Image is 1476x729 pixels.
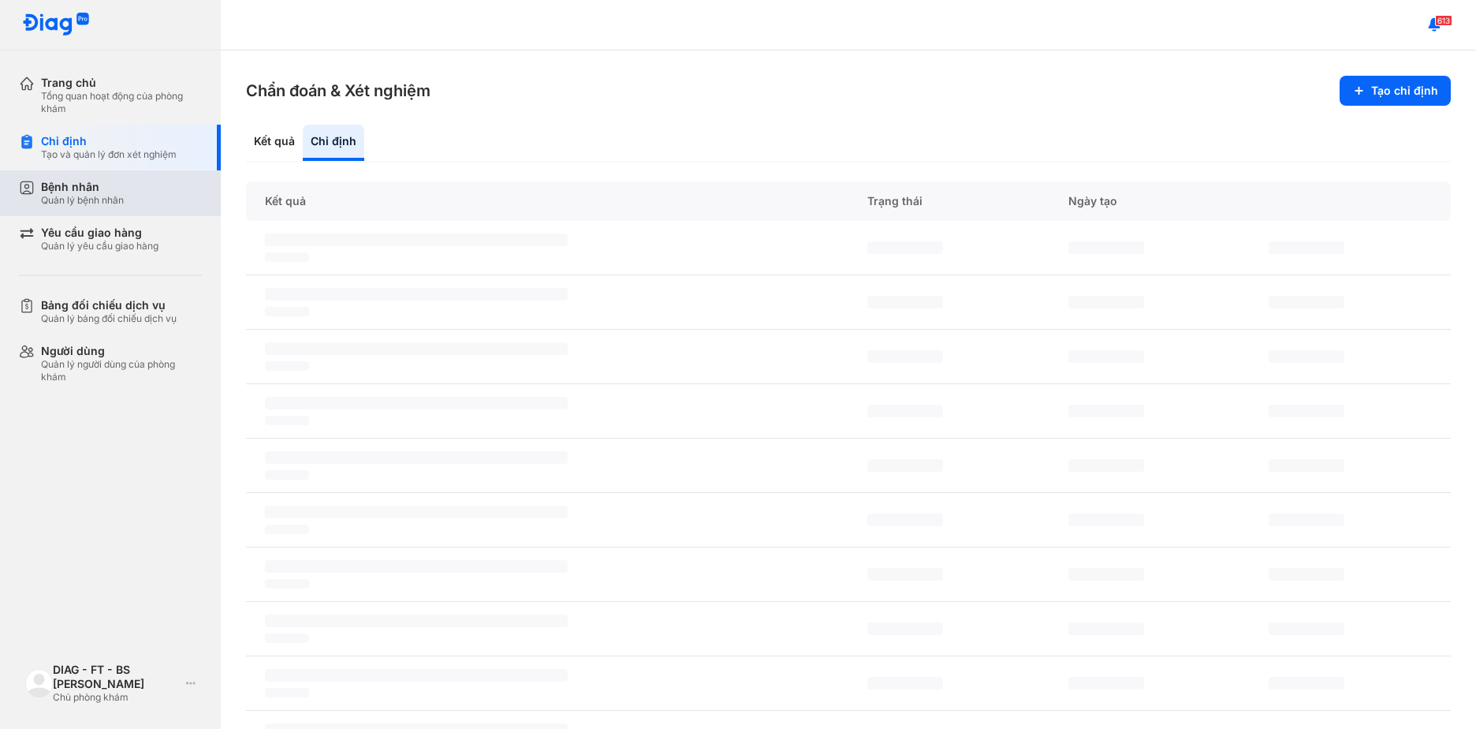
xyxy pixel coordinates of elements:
[1269,622,1344,635] span: ‌
[1269,405,1344,417] span: ‌
[265,615,568,627] span: ‌
[25,669,53,697] img: logo
[41,194,124,207] div: Quản lý bệnh nhân
[41,358,202,383] div: Quản lý người dùng của phòng khám
[1269,514,1344,526] span: ‌
[1068,677,1144,690] span: ‌
[1435,15,1452,26] span: 613
[265,470,309,480] span: ‌
[265,688,309,697] span: ‌
[1068,405,1144,417] span: ‌
[1068,296,1144,308] span: ‌
[265,252,309,262] span: ‌
[265,416,309,425] span: ‌
[53,691,180,704] div: Chủ phòng khám
[22,13,90,37] img: logo
[867,568,943,581] span: ‌
[41,148,177,161] div: Tạo và quản lý đơn xét nghiệm
[41,180,124,194] div: Bệnh nhân
[246,125,303,161] div: Kết quả
[53,663,180,691] div: DIAG - FT - BS [PERSON_NAME]
[1068,459,1144,472] span: ‌
[1068,568,1144,581] span: ‌
[265,342,568,355] span: ‌
[265,506,568,518] span: ‌
[867,677,943,690] span: ‌
[246,80,430,102] h3: Chẩn đoán & Xét nghiệm
[265,307,309,316] span: ‌
[41,226,158,240] div: Yêu cầu giao hàng
[1269,241,1344,254] span: ‌
[867,350,943,363] span: ‌
[265,397,568,409] span: ‌
[303,125,364,161] div: Chỉ định
[1068,241,1144,254] span: ‌
[1269,459,1344,472] span: ‌
[265,234,568,246] span: ‌
[1269,677,1344,690] span: ‌
[1068,622,1144,635] span: ‌
[41,312,177,325] div: Quản lý bảng đối chiếu dịch vụ
[41,76,202,90] div: Trang chủ
[265,288,568,301] span: ‌
[246,181,848,221] div: Kết quả
[41,344,202,358] div: Người dùng
[265,634,309,643] span: ‌
[848,181,1049,221] div: Trạng thái
[41,134,177,148] div: Chỉ định
[1049,181,1250,221] div: Ngày tạo
[867,514,943,526] span: ‌
[1340,76,1451,106] button: Tạo chỉ định
[1068,350,1144,363] span: ‌
[265,560,568,573] span: ‌
[1269,350,1344,363] span: ‌
[867,459,943,472] span: ‌
[1269,568,1344,581] span: ‌
[265,525,309,534] span: ‌
[867,405,943,417] span: ‌
[41,90,202,115] div: Tổng quan hoạt động của phòng khám
[265,579,309,589] span: ‌
[41,298,177,312] div: Bảng đối chiếu dịch vụ
[1068,514,1144,526] span: ‌
[265,361,309,371] span: ‌
[867,622,943,635] span: ‌
[867,296,943,308] span: ‌
[1269,296,1344,308] span: ‌
[41,240,158,252] div: Quản lý yêu cầu giao hàng
[867,241,943,254] span: ‌
[265,451,568,464] span: ‌
[265,669,568,682] span: ‌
